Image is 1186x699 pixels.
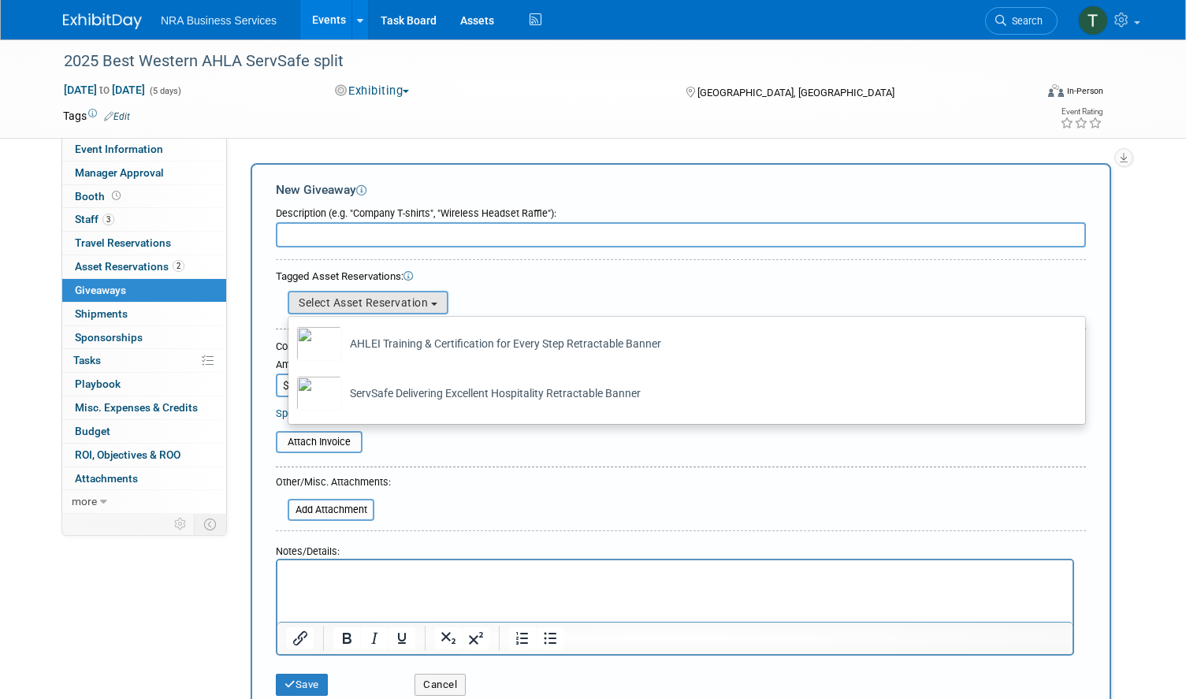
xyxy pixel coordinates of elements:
iframe: Rich Text Area [277,560,1073,622]
span: more [72,495,97,508]
span: NRA Business Services [161,14,277,27]
button: Insert/edit link [287,627,314,649]
span: Asset Reservations [75,260,184,273]
span: 2 [173,260,184,272]
a: Budget [62,420,226,443]
a: Tasks [62,349,226,372]
img: Format-Inperson.png [1048,84,1064,97]
span: Attachments [75,472,138,485]
button: Cancel [415,674,466,696]
img: ExhibitDay [63,13,142,29]
img: Terry Gamal ElDin [1078,6,1108,35]
button: Underline [389,627,415,649]
a: Manager Approval [62,162,226,184]
div: 2025 Best Western AHLA ServSafe split [58,47,1015,76]
span: Event Information [75,143,163,155]
button: Superscript [463,627,489,649]
span: Budget [75,425,110,437]
a: more [62,490,226,513]
span: Giveaways [75,284,126,296]
a: Booth [62,185,226,208]
span: Select Asset Reservation [299,296,428,309]
span: to [97,84,112,96]
span: Booth [75,190,124,203]
button: Select Asset Reservation [288,291,448,314]
a: Event Information [62,138,226,161]
div: Amount [276,358,390,374]
a: Sponsorships [62,326,226,349]
td: ServSafe Delivering Excellent Hospitality Retractable Banner [342,376,1054,411]
span: Playbook [75,377,121,390]
div: Tagged Asset Reservations: [276,270,1086,284]
div: Description (e.g. "Company T-shirts", "Wireless Headset Raffle"): [276,199,1086,221]
button: Italic [361,627,388,649]
a: Search [985,7,1058,35]
span: Search [1006,15,1043,27]
span: Booth not reserved yet [109,190,124,202]
a: Edit [104,111,130,122]
span: (5 days) [148,86,181,96]
span: Shipments [75,307,128,320]
a: Shipments [62,303,226,325]
span: Tasks [73,354,101,366]
a: Travel Reservations [62,232,226,255]
button: Subscript [435,627,462,649]
div: Other/Misc. Attachments: [276,475,391,493]
span: [DATE] [DATE] [63,83,146,97]
button: Save [276,674,328,696]
a: Specify Payment Details [276,407,385,419]
td: Tags [63,108,130,124]
button: Bullet list [537,627,563,649]
td: AHLEI Training & Certification for Every Step Retractable Banner [342,326,1054,361]
div: Notes/Details: [276,537,1074,559]
div: New Giveaway [276,181,1086,199]
td: Personalize Event Tab Strip [167,514,195,534]
a: Giveaways [62,279,226,302]
td: Toggle Event Tabs [195,514,227,534]
a: ROI, Objectives & ROO [62,444,226,467]
button: Numbered list [509,627,536,649]
span: Sponsorships [75,331,143,344]
div: Event Rating [1060,108,1102,116]
a: Staff3 [62,208,226,231]
span: ROI, Objectives & ROO [75,448,180,461]
span: Manager Approval [75,166,164,179]
span: Staff [75,213,114,225]
a: Misc. Expenses & Credits [62,396,226,419]
span: 3 [102,214,114,225]
button: Exhibiting [329,83,416,99]
span: Misc. Expenses & Credits [75,401,198,414]
div: Cost of this Giveaway: [276,340,1086,354]
div: Event Format [950,82,1103,106]
div: In-Person [1066,85,1103,97]
a: Playbook [62,373,226,396]
button: Bold [333,627,360,649]
a: Asset Reservations2 [62,255,226,278]
a: Attachments [62,467,226,490]
span: [GEOGRAPHIC_DATA], [GEOGRAPHIC_DATA] [697,87,894,99]
span: Travel Reservations [75,236,171,249]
